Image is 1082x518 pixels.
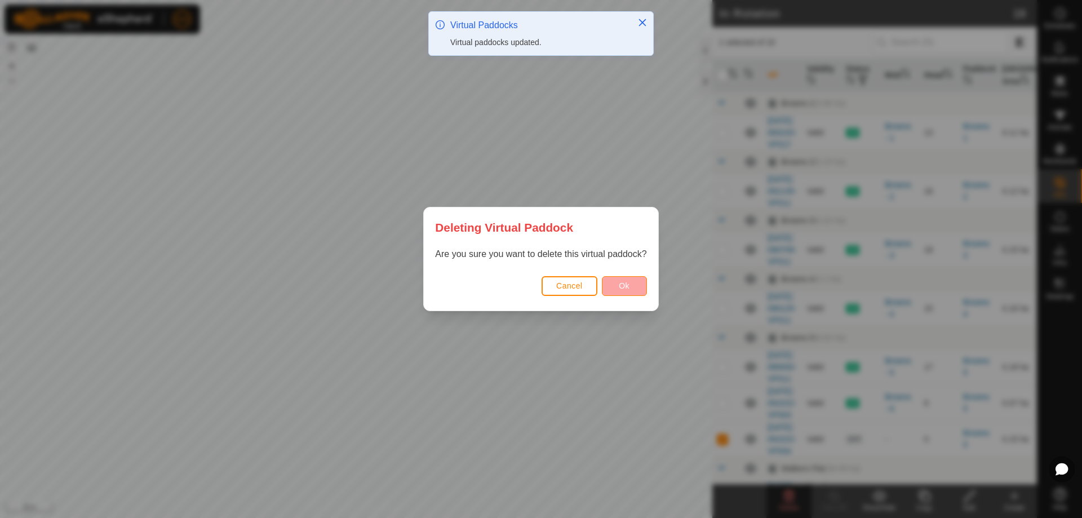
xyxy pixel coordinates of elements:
div: Virtual paddocks updated. [450,37,626,48]
span: Ok [619,281,629,290]
div: Virtual Paddocks [450,19,626,32]
span: Deleting Virtual Paddock [435,219,573,236]
p: Are you sure you want to delete this virtual paddock? [435,247,646,261]
span: Cancel [556,281,583,290]
button: Ok [602,276,647,296]
button: Cancel [542,276,597,296]
button: Close [635,15,650,30]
